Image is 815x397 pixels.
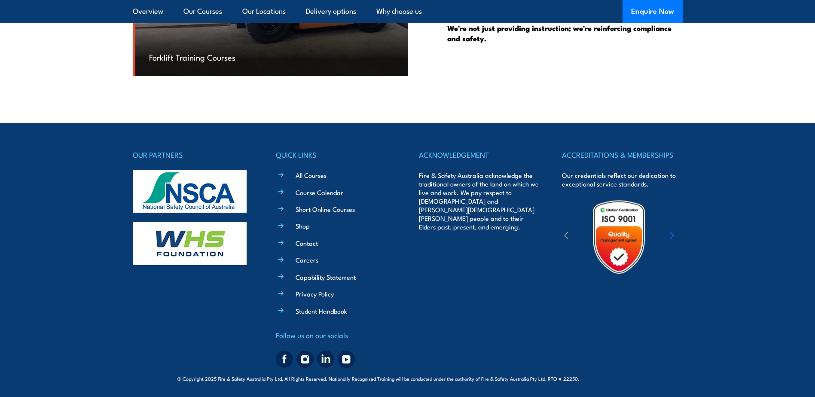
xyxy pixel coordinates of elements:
[276,149,396,161] h4: QUICK LINKS
[419,171,539,231] p: Fire & Safety Australia acknowledge the traditional owners of the land on which we live and work....
[581,199,656,275] img: Untitled design (19)
[562,149,682,161] h4: ACCREDITATIONS & MEMBERSHIPS
[149,51,235,63] span: Forklift Training Courses
[177,374,638,382] span: © Copyright 2025 Fire & Safety Australia Pty Ltd, All Rights Reserved. Nationally Recognised Trai...
[562,171,682,188] p: Our credentials reflect our dedication to exceptional service standards.
[133,149,253,161] h4: OUR PARTNERS
[296,289,334,298] a: Privacy Policy
[447,22,672,44] strong: We’re not just providing instruction; we’re reinforcing compliance and safety.
[296,255,318,264] a: Careers
[296,238,318,247] a: Contact
[276,329,396,341] h4: Follow us on our socials
[657,222,732,252] img: ewpa-logo
[589,375,638,382] span: Site:
[296,272,356,281] a: Capability Statement
[296,188,343,197] a: Course Calendar
[296,306,347,315] a: Student Handbook
[133,222,247,265] img: whs-logo-footer
[133,170,247,213] img: nsca-logo-footer
[607,374,638,382] a: KND Digital
[296,221,310,230] a: Shop
[419,149,539,161] h4: ACKNOWLEDGEMENT
[296,171,327,180] a: All Courses
[296,205,355,214] a: Short Online Courses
